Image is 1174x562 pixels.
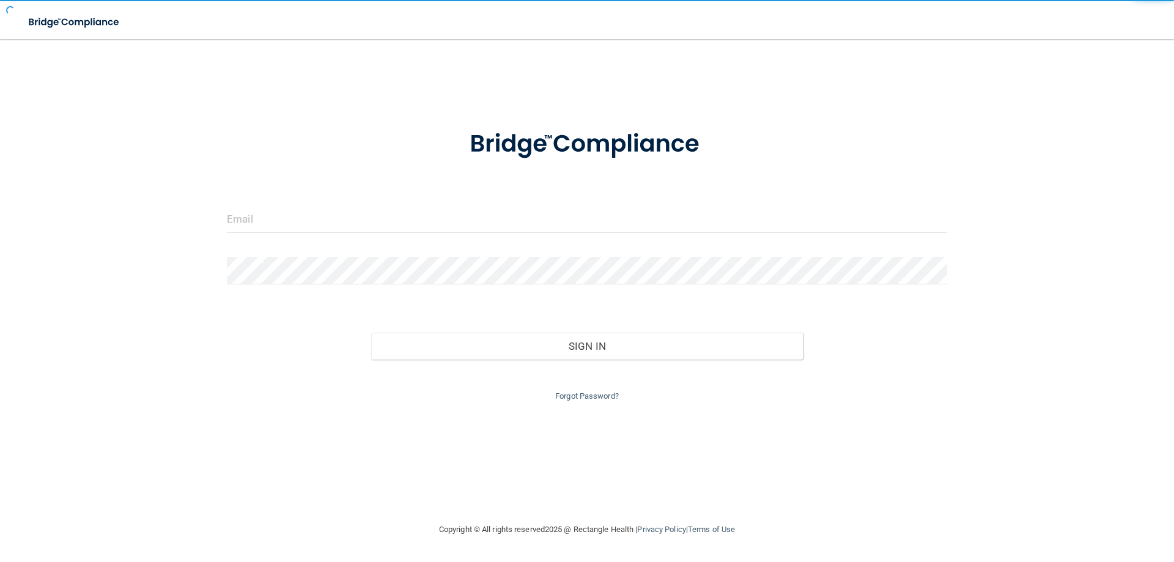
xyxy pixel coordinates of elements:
a: Terms of Use [688,525,735,534]
img: bridge_compliance_login_screen.278c3ca4.svg [18,10,131,35]
input: Email [227,205,947,233]
a: Forgot Password? [555,391,619,401]
a: Privacy Policy [637,525,685,534]
button: Sign In [371,333,803,360]
div: Copyright © All rights reserved 2025 @ Rectangle Health | | [364,510,810,549]
img: bridge_compliance_login_screen.278c3ca4.svg [445,113,729,176]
